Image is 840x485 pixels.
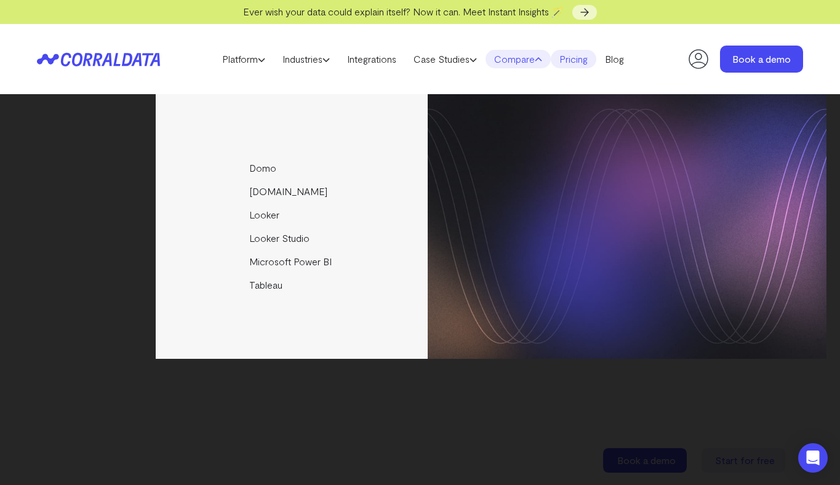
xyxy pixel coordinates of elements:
[156,250,430,273] a: Microsoft Power BI
[243,6,564,17] span: Ever wish your data could explain itself? Now it can. Meet Instant Insights 🪄
[274,50,338,68] a: Industries
[551,50,596,68] a: Pricing
[214,50,274,68] a: Platform
[156,226,430,250] a: Looker Studio
[486,50,551,68] a: Compare
[156,180,430,203] a: [DOMAIN_NAME]
[156,203,430,226] a: Looker
[720,46,803,73] a: Book a demo
[798,443,828,473] div: Open Intercom Messenger
[338,50,405,68] a: Integrations
[405,50,486,68] a: Case Studies
[596,50,633,68] a: Blog
[156,273,430,297] a: Tableau
[156,156,430,180] a: Domo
